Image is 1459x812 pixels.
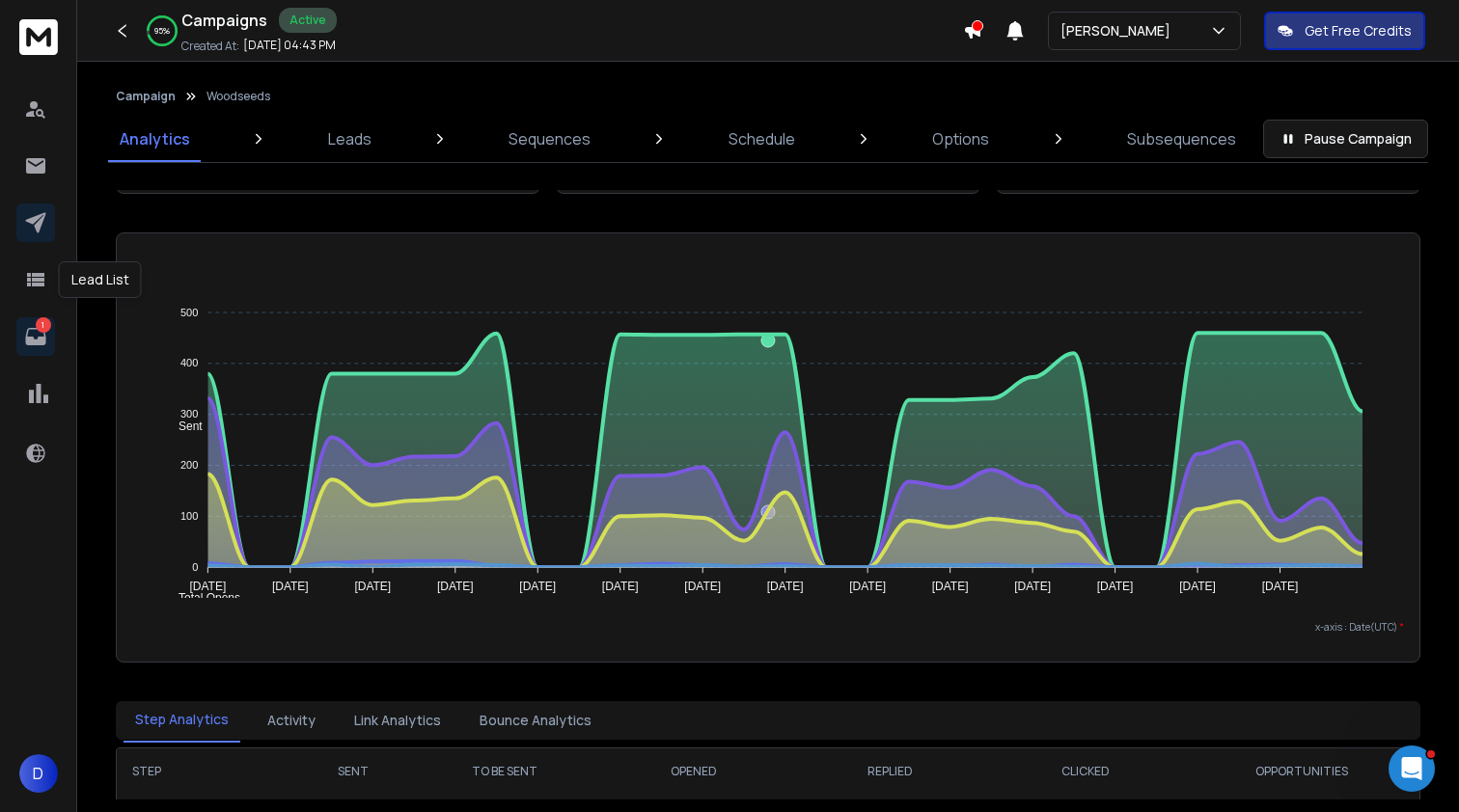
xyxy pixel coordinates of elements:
p: Sequences [509,127,591,150]
th: TO BE SENT [412,748,596,795]
a: Sequences [497,116,602,162]
tspan: [DATE] [1014,580,1051,593]
a: Options [921,116,1001,162]
a: Leads [317,116,383,162]
p: Created At: [181,39,239,54]
p: Analytics [120,127,190,150]
p: [DATE] 04:43 PM [243,38,336,53]
tspan: 0 [192,561,198,573]
iframe: Intercom live chat [1389,745,1435,792]
p: 95 % [154,25,170,37]
tspan: 300 [180,408,198,420]
tspan: [DATE] [437,580,474,593]
div: Active [279,8,337,33]
p: Subsequences [1127,127,1236,150]
button: Campaign [116,89,176,104]
p: [PERSON_NAME] [1060,21,1178,41]
tspan: 400 [180,358,198,369]
button: D [19,754,58,793]
th: STEP [117,748,294,795]
p: Get Free Credits [1305,21,1412,41]
th: CLICKED [988,748,1184,795]
tspan: [DATE] [684,580,721,593]
th: SENT [294,748,412,795]
tspan: [DATE] [189,580,226,593]
button: Get Free Credits [1264,12,1425,50]
a: Subsequences [1115,116,1248,162]
tspan: [DATE] [354,580,391,593]
button: Link Analytics [343,699,453,742]
p: Leads [328,127,372,150]
tspan: [DATE] [1262,580,1299,593]
button: Pause Campaign [1263,120,1428,158]
a: Schedule [717,116,807,162]
h1: Campaigns [181,9,267,32]
p: 1 [36,317,51,333]
th: OPPORTUNITIES [1183,748,1419,795]
p: x-axis : Date(UTC) [132,620,1404,635]
button: Step Analytics [124,698,240,743]
th: OPENED [596,748,792,795]
p: Woodseeds [206,89,270,104]
tspan: [DATE] [519,580,556,593]
tspan: [DATE] [932,580,969,593]
tspan: 500 [180,307,198,318]
div: Lead List [59,261,142,298]
tspan: [DATE] [849,580,886,593]
a: Analytics [108,116,202,162]
button: Bounce Analytics [468,699,603,742]
tspan: [DATE] [602,580,639,593]
button: Activity [256,699,327,742]
span: Sent [164,420,203,433]
p: Schedule [729,127,795,150]
tspan: [DATE] [1097,580,1134,593]
span: Total Opens [164,591,240,605]
tspan: [DATE] [1179,580,1216,593]
p: Options [932,127,989,150]
tspan: [DATE] [272,580,309,593]
tspan: 200 [180,459,198,471]
a: 1 [16,317,55,356]
tspan: 100 [180,510,198,522]
th: REPLIED [792,748,988,795]
tspan: [DATE] [767,580,804,593]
